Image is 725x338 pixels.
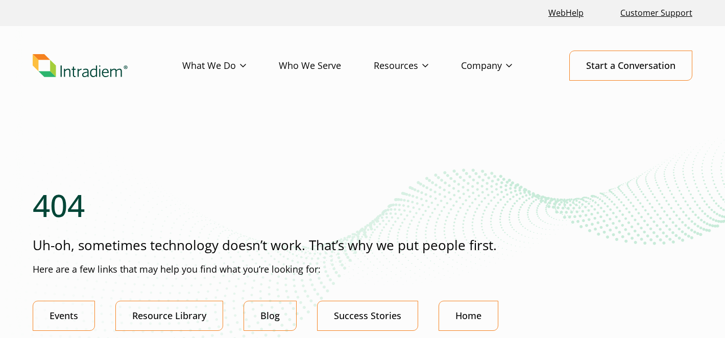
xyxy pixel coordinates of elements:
a: Customer Support [616,2,696,24]
a: Resources [374,51,461,81]
a: Link to homepage of Intradiem [33,54,182,78]
a: Events [33,301,95,331]
img: Intradiem [33,54,128,78]
a: What We Do [182,51,279,81]
a: Link opens in a new window [544,2,588,24]
a: Resource Library [115,301,223,331]
h1: 404 [33,187,692,224]
a: Success Stories [317,301,418,331]
p: Here are a few links that may help you find what you’re looking for: [33,263,692,276]
a: Who We Serve [279,51,374,81]
a: Blog [244,301,297,331]
p: Uh-oh, sometimes technology doesn’t work. That’s why we put people first. [33,236,692,255]
a: Start a Conversation [569,51,692,81]
a: Home [439,301,498,331]
a: Company [461,51,545,81]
